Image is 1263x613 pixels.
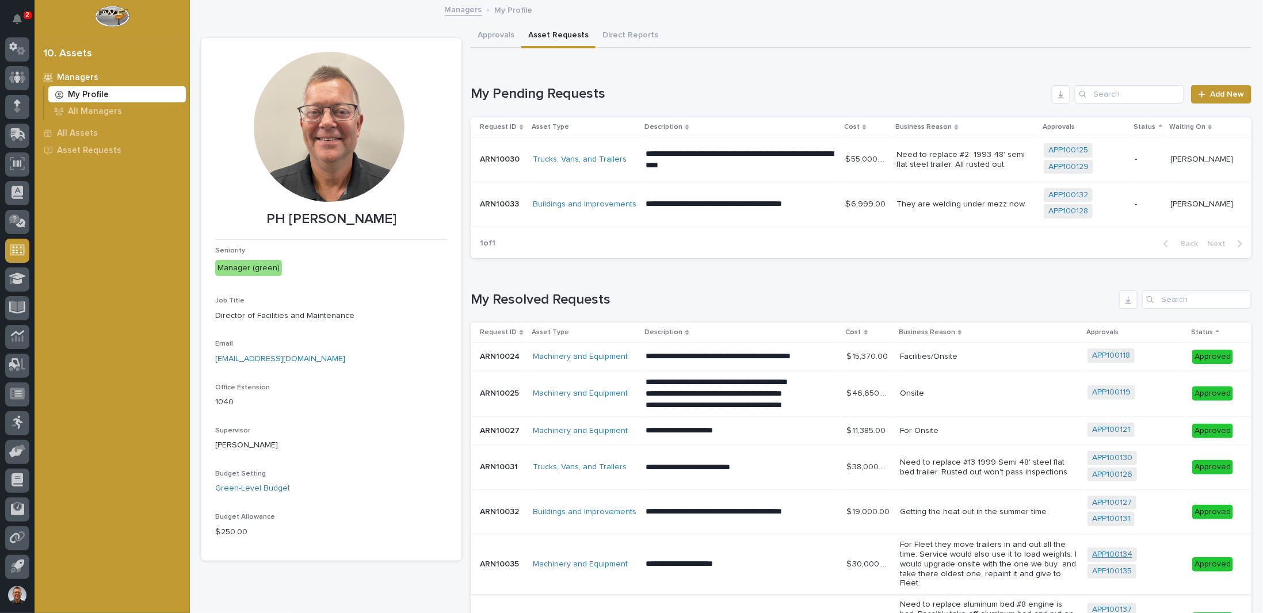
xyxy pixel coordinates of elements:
p: All Managers [68,106,122,117]
p: [PERSON_NAME] [215,439,448,451]
p: - [1135,200,1161,209]
p: $ 19,000.00 [847,505,892,517]
a: APP100125 [1048,145,1088,155]
span: Email [215,340,233,347]
p: ARN10027 [480,424,522,436]
p: Need to replace #2 1993 48' semi flat steel trailer. All rusted out. [896,150,1035,170]
p: They are welding under mezz now. [896,200,1035,209]
a: APP100130 [1092,453,1132,463]
a: My Profile [44,86,190,102]
a: [EMAIL_ADDRESS][DOMAIN_NAME] [215,355,345,363]
p: Cost [844,121,860,133]
p: Ryan Miller [1170,152,1235,164]
div: Approved [1192,424,1233,438]
a: Add New [1191,85,1251,104]
span: Office Extension [215,384,270,391]
span: Add New [1210,90,1244,98]
p: 1040 [215,396,448,408]
input: Search [1142,290,1251,309]
a: Managers [35,68,190,86]
input: Search [1075,85,1184,104]
p: Asset Type [532,121,569,133]
button: Asset Requests [521,24,596,48]
p: Asset Type [532,326,569,339]
a: APP100135 [1092,566,1132,576]
p: Ryan Miller [1170,197,1235,209]
a: Green-Level Budget [215,482,290,495]
div: Notifications2 [14,14,29,32]
p: Cost [846,326,861,339]
p: Business Reason [895,121,952,133]
p: Facilities/Onsite [900,352,1078,362]
p: $ 55,000.00 [845,152,890,164]
a: APP100121 [1092,425,1130,435]
tr: ARN10035ARN10035 Machinery and Equipment **** **** **** **** ***$ 30,000.00$ 30,000.00 For Fleet ... [471,534,1251,594]
p: Business Reason [899,326,955,339]
a: APP100118 [1092,351,1130,361]
h1: My Pending Requests [471,86,1047,102]
p: Waiting On [1169,121,1205,133]
div: Approved [1192,460,1233,474]
a: APP100131 [1092,514,1130,524]
a: All Managers [44,103,190,119]
p: Director of Facilities and Maintenance [215,310,448,322]
p: ARN10033 [480,197,521,209]
span: Supervisor [215,427,250,434]
p: Onsite [900,389,1078,399]
p: ARN10035 [480,557,521,569]
div: Approved [1192,386,1233,401]
button: users-avatar [5,583,29,607]
a: Machinery and Equipment [533,389,628,399]
button: Direct Reports [596,24,665,48]
span: Back [1173,239,1198,249]
a: APP100128 [1048,206,1088,216]
p: My Profile [68,90,109,100]
p: 1 of 1 [471,229,505,258]
a: Buildings and Improvements [533,507,636,517]
span: Budget Setting [215,470,266,477]
a: Machinery and Equipment [533,352,628,362]
a: APP100134 [1092,550,1132,560]
p: Getting the heat out in the summer time [900,507,1078,517]
span: Seniority [215,247,245,254]
span: Job Title [215,297,245,304]
p: $ 38,000.00 [847,460,893,472]
a: APP100132 [1048,190,1088,200]
p: ARN10030 [480,152,522,164]
a: Managers [445,2,482,16]
p: Description [644,326,682,339]
button: Back [1154,239,1203,249]
p: $ 15,370.00 [847,350,891,362]
p: Request ID [480,121,517,133]
a: APP100126 [1092,470,1132,480]
a: Trucks, Vans, and Trailers [533,155,627,164]
p: - [1135,155,1161,164]
a: Trucks, Vans, and Trailers [533,462,627,472]
div: Approved [1192,557,1233,572]
img: Workspace Logo [95,6,129,27]
p: Description [644,121,682,133]
p: $ 46,650.00 [847,386,893,399]
a: Machinery and Equipment [533,560,628,569]
p: $ 6,999.00 [845,197,888,209]
span: Next [1207,239,1233,249]
p: Status [1134,121,1156,133]
p: My Profile [495,3,533,16]
p: Status [1191,326,1213,339]
div: Manager (green) [215,260,282,277]
a: Machinery and Equipment [533,426,628,436]
p: Asset Requests [57,145,121,156]
div: Approved [1192,505,1233,519]
p: $ 30,000.00 [847,557,893,569]
p: Approvals [1086,326,1119,339]
p: ARN10032 [480,505,521,517]
a: Buildings and Improvements [533,200,636,209]
p: For Fleet they move trailers in and out all the time. Service would also use it to load weights. ... [900,540,1078,588]
div: 10. Assets [44,48,92,60]
p: Request ID [480,326,517,339]
p: $ 11,385.00 [847,424,888,436]
button: Notifications [5,7,29,31]
a: APP100129 [1048,162,1089,172]
h1: My Resolved Requests [471,292,1115,308]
